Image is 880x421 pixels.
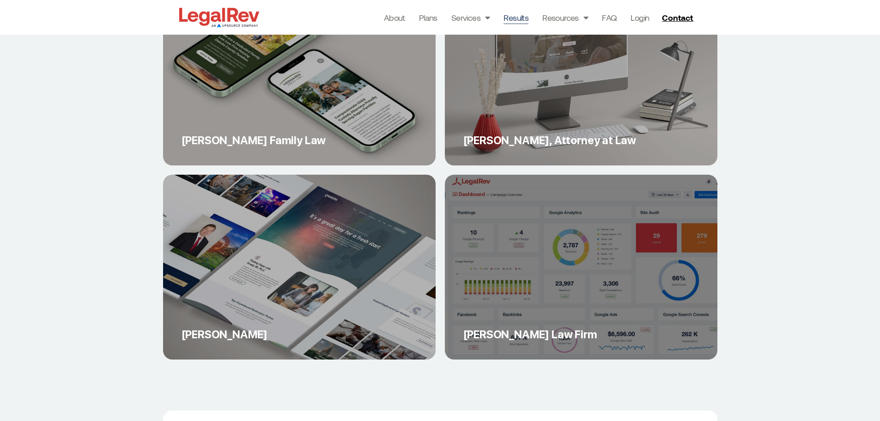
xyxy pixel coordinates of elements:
h2: [PERSON_NAME] [182,328,417,341]
a: Plans [419,11,437,24]
h2: [PERSON_NAME] Law Firm [463,328,699,341]
a: Contact [658,10,699,25]
span: Contact [662,13,693,22]
a: Services [451,11,490,24]
h2: [PERSON_NAME], Attorney at Law [463,134,699,147]
a: [PERSON_NAME] Law Firm [445,175,717,360]
a: Resources [542,11,588,24]
a: Login [631,11,649,24]
h2: [PERSON_NAME] Family Law [182,134,417,147]
nav: Menu [384,11,649,24]
a: FAQ [602,11,617,24]
a: [PERSON_NAME] [163,175,436,360]
a: About [384,11,405,24]
a: Results [504,11,528,24]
